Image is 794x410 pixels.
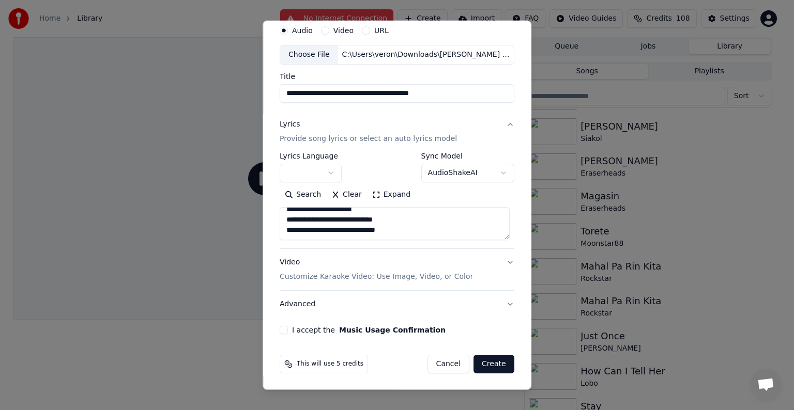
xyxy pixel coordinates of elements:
button: Clear [326,186,367,203]
button: Create [474,355,514,373]
div: Choose File [280,45,338,64]
button: Cancel [427,355,469,373]
div: C:\Users\veron\Downloads\[PERSON_NAME] - Said I Loved You...But I Lied (Lyrics).mp3 [338,50,514,60]
p: Customize Karaoke Video: Use Image, Video, or Color [280,272,473,282]
div: LyricsProvide song lyrics or select an auto lyrics model [280,152,514,248]
span: This will use 5 credits [297,360,363,368]
label: Audio [292,27,313,34]
button: I accept the [339,326,446,334]
label: Title [280,73,514,80]
button: Search [280,186,326,203]
p: Provide song lyrics or select an auto lyrics model [280,134,457,144]
button: VideoCustomize Karaoke Video: Use Image, Video, or Color [280,249,514,290]
label: Video [333,27,354,34]
button: LyricsProvide song lyrics or select an auto lyrics model [280,111,514,152]
button: Expand [367,186,416,203]
label: Sync Model [421,152,514,160]
label: I accept the [292,326,446,334]
button: Advanced [280,291,514,318]
label: URL [374,27,389,34]
div: Lyrics [280,119,300,130]
div: Video [280,257,473,282]
label: Lyrics Language [280,152,342,160]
